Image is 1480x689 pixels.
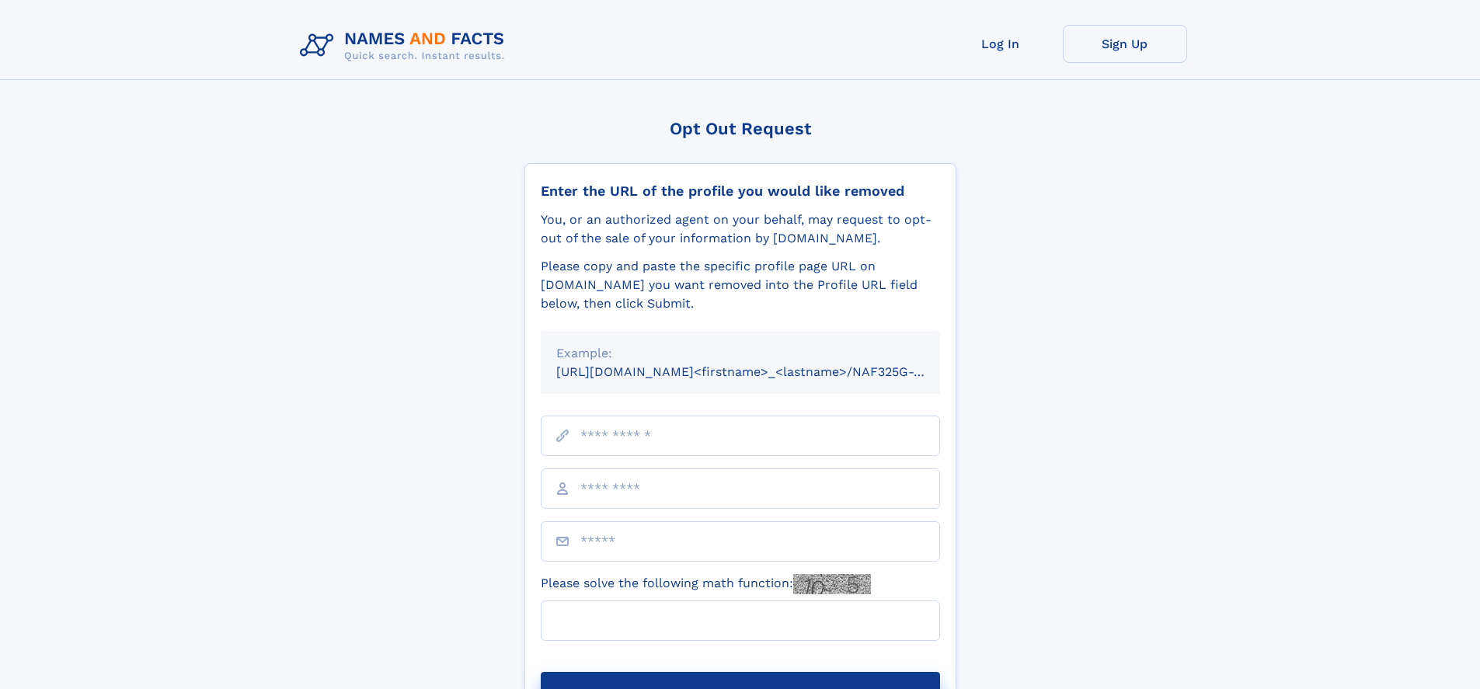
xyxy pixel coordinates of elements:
[1063,25,1187,63] a: Sign Up
[524,119,956,138] div: Opt Out Request
[556,344,925,363] div: Example:
[556,364,970,379] small: [URL][DOMAIN_NAME]<firstname>_<lastname>/NAF325G-xxxxxxxx
[938,25,1063,63] a: Log In
[541,257,940,313] div: Please copy and paste the specific profile page URL on [DOMAIN_NAME] you want removed into the Pr...
[294,25,517,67] img: Logo Names and Facts
[541,211,940,248] div: You, or an authorized agent on your behalf, may request to opt-out of the sale of your informatio...
[541,574,871,594] label: Please solve the following math function:
[541,183,940,200] div: Enter the URL of the profile you would like removed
